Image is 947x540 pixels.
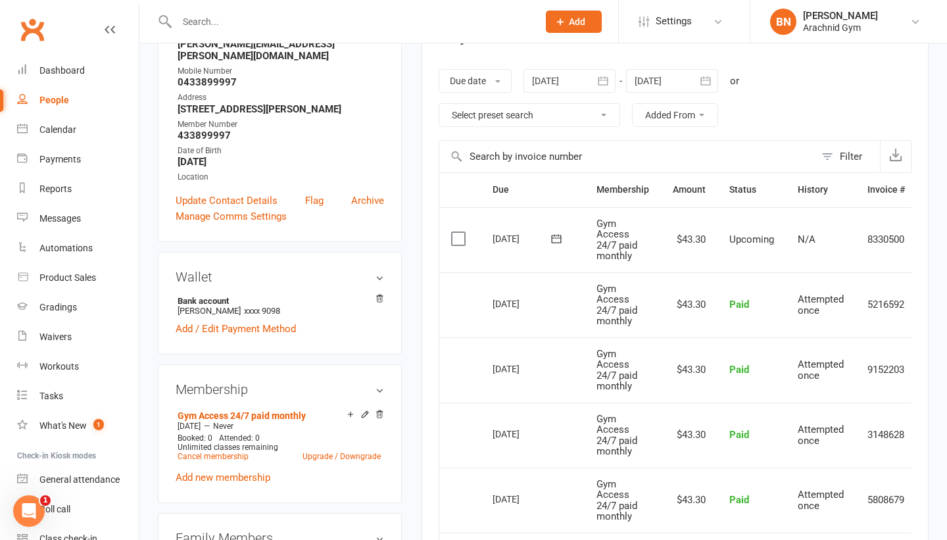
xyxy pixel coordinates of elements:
[176,209,287,224] a: Manage Comms Settings
[661,173,717,207] th: Amount
[174,421,384,431] div: —
[178,118,384,131] div: Member Number
[481,173,585,207] th: Due
[632,103,718,127] button: Added From
[493,293,553,314] div: [DATE]
[439,25,519,45] h3: Payments
[39,243,93,253] div: Automations
[178,433,212,443] span: Booked: 0
[803,10,878,22] div: [PERSON_NAME]
[856,173,917,207] th: Invoice #
[17,465,139,495] a: General attendance kiosk mode
[786,173,856,207] th: History
[493,489,553,509] div: [DATE]
[856,403,917,468] td: 3148628
[39,420,87,431] div: What's New
[17,322,139,352] a: Waivers
[178,145,384,157] div: Date of Birth
[178,38,384,62] strong: [PERSON_NAME][EMAIL_ADDRESS][PERSON_NAME][DOMAIN_NAME]
[176,270,384,284] h3: Wallet
[40,495,51,506] span: 1
[178,156,384,168] strong: [DATE]
[178,410,306,421] a: Gym Access 24/7 paid monthly
[93,419,104,430] span: 1
[856,207,917,272] td: 8330500
[569,16,585,27] span: Add
[303,452,381,461] a: Upgrade / Downgrade
[39,391,63,401] div: Tasks
[173,12,529,31] input: Search...
[176,193,278,209] a: Update Contact Details
[661,207,717,272] td: $43.30
[17,115,139,145] a: Calendar
[213,422,233,431] span: Never
[840,149,862,164] div: Filter
[17,204,139,233] a: Messages
[219,433,260,443] span: Attended: 0
[17,263,139,293] a: Product Sales
[493,358,553,379] div: [DATE]
[178,443,278,452] span: Unlimited classes remaining
[729,364,749,376] span: Paid
[176,294,384,318] li: [PERSON_NAME]
[351,193,384,209] a: Archive
[730,73,739,89] div: or
[596,283,637,328] span: Gym Access 24/7 paid monthly
[729,494,749,506] span: Paid
[596,218,637,262] span: Gym Access 24/7 paid monthly
[178,171,384,184] div: Location
[39,331,72,342] div: Waivers
[178,296,377,306] strong: Bank account
[729,233,774,245] span: Upcoming
[729,299,749,310] span: Paid
[244,306,280,316] span: xxxx 9098
[39,65,85,76] div: Dashboard
[17,174,139,204] a: Reports
[13,495,45,527] iframe: Intercom live chat
[17,352,139,381] a: Workouts
[661,403,717,468] td: $43.30
[717,173,786,207] th: Status
[493,424,553,444] div: [DATE]
[176,472,270,483] a: Add new membership
[585,173,661,207] th: Membership
[39,95,69,105] div: People
[17,86,139,115] a: People
[439,141,815,172] input: Search by invoice number
[17,411,139,441] a: What's New1
[305,193,324,209] a: Flag
[798,489,844,512] span: Attempted once
[178,422,201,431] span: [DATE]
[17,56,139,86] a: Dashboard
[596,348,637,393] span: Gym Access 24/7 paid monthly
[176,382,384,397] h3: Membership
[17,381,139,411] a: Tasks
[39,124,76,135] div: Calendar
[661,272,717,337] td: $43.30
[770,9,796,35] div: BN
[798,233,815,245] span: N/A
[17,233,139,263] a: Automations
[39,504,70,514] div: Roll call
[178,130,384,141] strong: 433899997
[856,337,917,403] td: 9152203
[39,302,77,312] div: Gradings
[178,91,384,104] div: Address
[17,495,139,524] a: Roll call
[16,13,49,46] a: Clubworx
[39,272,96,283] div: Product Sales
[178,103,384,115] strong: [STREET_ADDRESS][PERSON_NAME]
[39,184,72,194] div: Reports
[661,337,717,403] td: $43.30
[178,65,384,78] div: Mobile Number
[798,293,844,316] span: Attempted once
[39,474,120,485] div: General attendance
[656,7,692,36] span: Settings
[178,76,384,88] strong: 0433899997
[17,145,139,174] a: Payments
[39,154,81,164] div: Payments
[39,213,81,224] div: Messages
[439,69,512,93] button: Due date
[729,429,749,441] span: Paid
[17,293,139,322] a: Gradings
